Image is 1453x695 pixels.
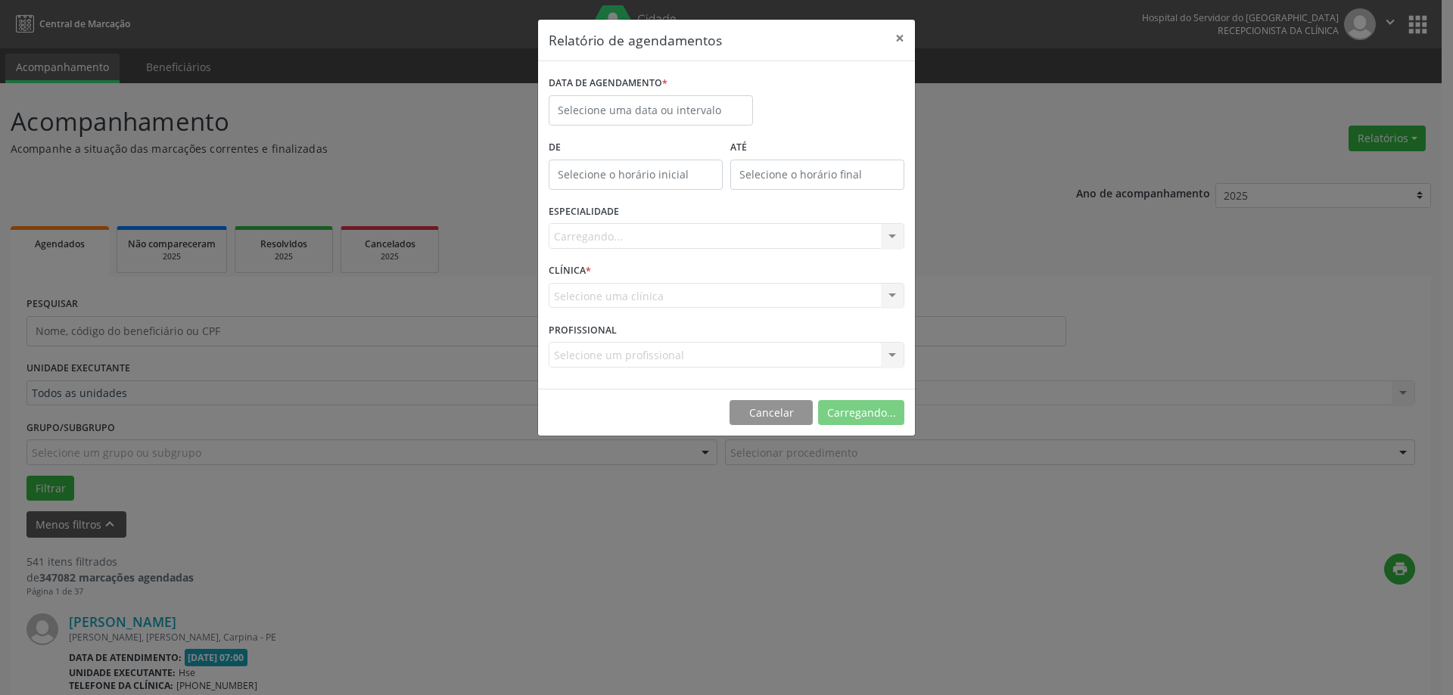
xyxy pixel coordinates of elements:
[549,30,722,50] h5: Relatório de agendamentos
[549,318,617,342] label: PROFISSIONAL
[549,72,667,95] label: DATA DE AGENDAMENTO
[549,200,619,224] label: ESPECIALIDADE
[549,136,723,160] label: De
[549,95,753,126] input: Selecione uma data ou intervalo
[549,160,723,190] input: Selecione o horário inicial
[818,400,904,426] button: Carregando...
[730,400,813,426] button: Cancelar
[730,160,904,190] input: Selecione o horário final
[730,136,904,160] label: ATÉ
[549,259,591,283] label: CLÍNICA
[885,20,915,57] button: Close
